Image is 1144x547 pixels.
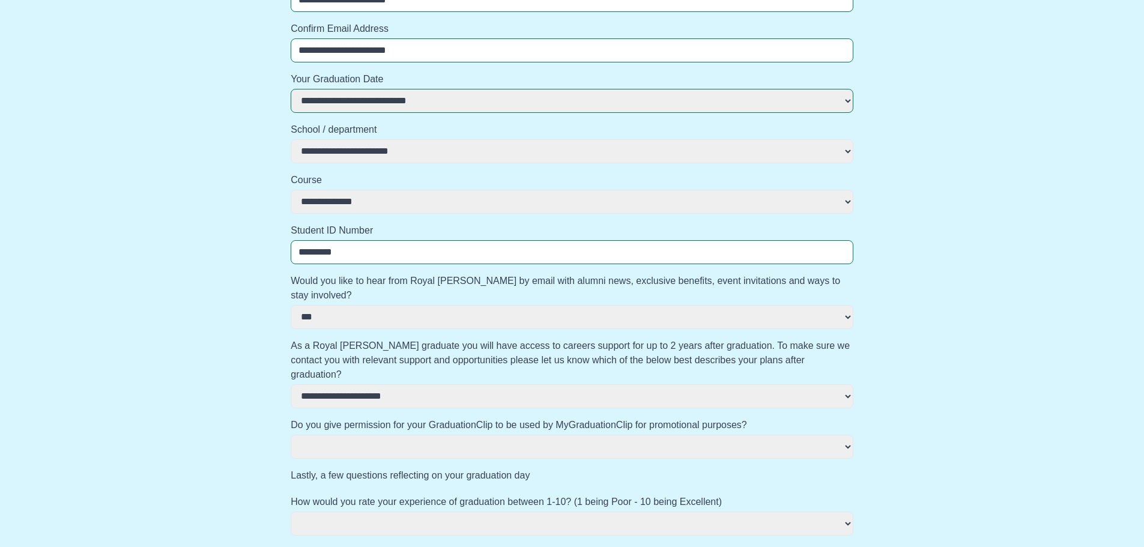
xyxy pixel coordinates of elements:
label: Student ID Number [291,223,853,238]
label: As a Royal [PERSON_NAME] graduate you will have access to careers support for up to 2 years after... [291,339,853,382]
label: School / department [291,122,853,137]
label: Course [291,173,853,187]
label: Your Graduation Date [291,72,853,86]
label: Confirm Email Address [291,22,853,36]
label: Would you like to hear from Royal [PERSON_NAME] by email with alumni news, exclusive benefits, ev... [291,274,853,303]
label: Lastly, a few questions reflecting on your graduation day [291,468,853,483]
label: Do you give permission for your GraduationClip to be used by MyGraduationClip for promotional pur... [291,418,853,432]
label: How would you rate your experience of graduation between 1-10? (1 being Poor - 10 being Excellent) [291,495,853,509]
